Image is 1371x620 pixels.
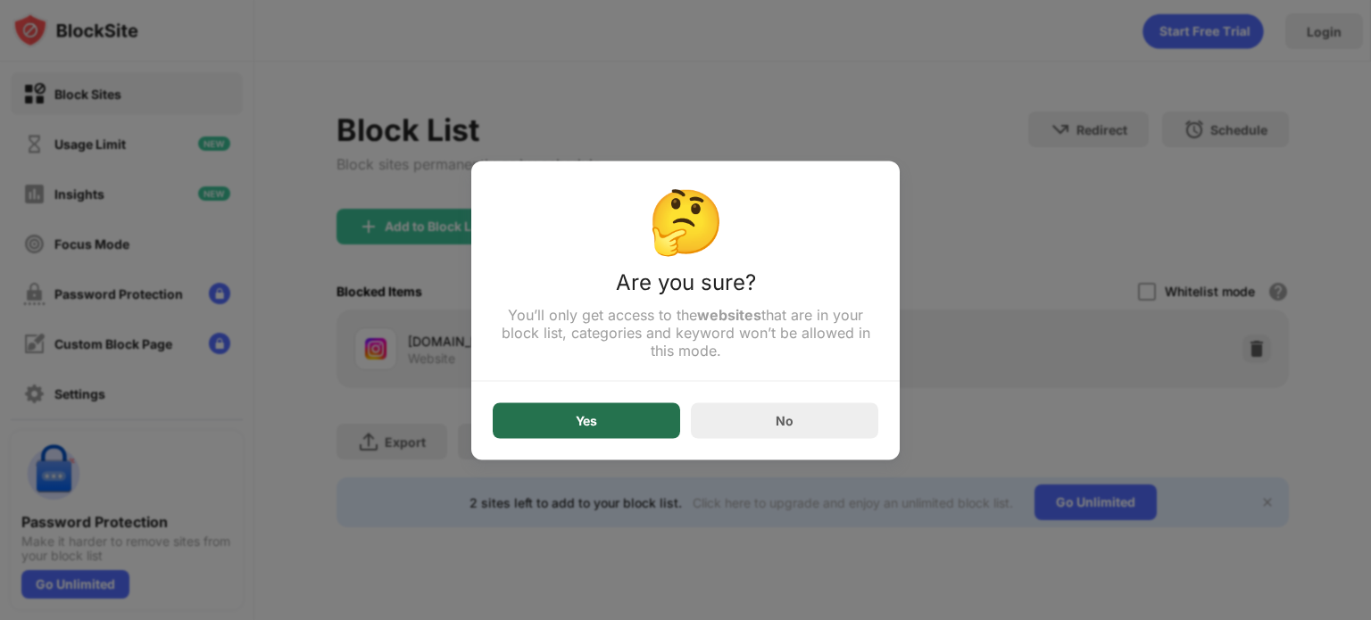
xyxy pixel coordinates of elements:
strong: websites [697,305,761,323]
div: No [776,413,794,428]
div: 🤔 [493,182,878,258]
div: Yes [576,413,597,427]
div: Are you sure? [493,269,878,305]
div: You’ll only get access to the that are in your block list, categories and keyword won’t be allowe... [493,305,878,359]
